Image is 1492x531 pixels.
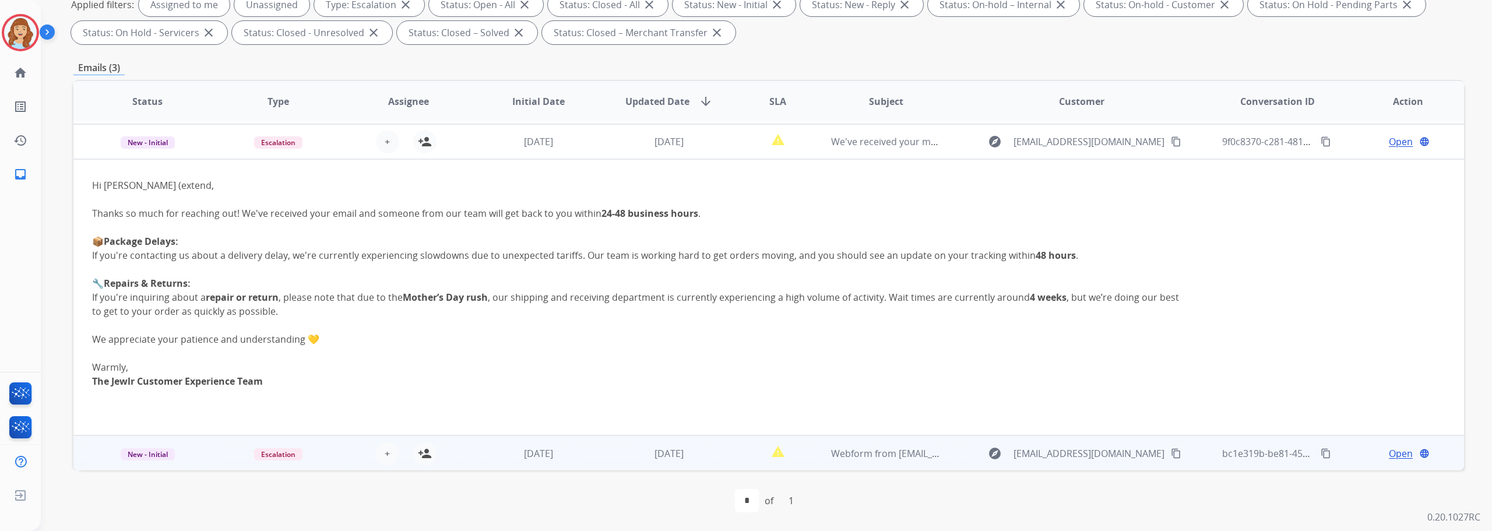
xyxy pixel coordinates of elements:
[104,277,191,290] strong: Repairs & Returns:
[771,445,785,459] mat-icon: report_problem
[418,446,432,460] mat-icon: person_add
[13,133,27,147] mat-icon: history
[765,494,773,508] div: of
[988,135,1002,149] mat-icon: explore
[232,21,392,44] div: Status: Closed - Unresolved
[512,94,565,108] span: Initial Date
[385,135,390,149] span: +
[1240,94,1315,108] span: Conversation ID
[625,94,689,108] span: Updated Date
[1030,291,1067,304] strong: 4 weeks
[1419,136,1430,147] mat-icon: language
[376,442,399,465] button: +
[831,447,1095,460] span: Webform from [EMAIL_ADDRESS][DOMAIN_NAME] on [DATE]
[13,100,27,114] mat-icon: list_alt
[1321,136,1331,147] mat-icon: content_copy
[403,291,488,304] strong: Mother’s Day rush
[388,94,429,108] span: Assignee
[1321,448,1331,459] mat-icon: content_copy
[710,26,724,40] mat-icon: close
[418,135,432,149] mat-icon: person_add
[254,136,302,149] span: Escalation
[1171,136,1181,147] mat-icon: content_copy
[1014,446,1164,460] span: [EMAIL_ADDRESS][DOMAIN_NAME]
[367,26,381,40] mat-icon: close
[1222,135,1395,148] span: 9f0c8370-c281-4810-a206-7bef3ab8f140
[104,235,178,248] strong: Package Delays:
[13,66,27,80] mat-icon: home
[601,207,698,220] strong: 24-48 business hours
[206,291,279,304] strong: repair or return
[771,133,785,147] mat-icon: report_problem
[132,94,163,108] span: Status
[654,135,684,148] span: [DATE]
[512,26,526,40] mat-icon: close
[268,94,289,108] span: Type
[254,448,302,460] span: Escalation
[13,167,27,181] mat-icon: inbox
[654,447,684,460] span: [DATE]
[988,446,1002,460] mat-icon: explore
[121,136,175,149] span: New - Initial
[376,130,399,153] button: +
[202,26,216,40] mat-icon: close
[121,448,175,460] span: New - Initial
[1222,447,1403,460] span: bc1e319b-be81-459d-a525-170874c70ba0
[71,21,227,44] div: Status: On Hold - Servicers
[542,21,736,44] div: Status: Closed – Merchant Transfer
[4,16,37,49] img: avatar
[1389,446,1413,460] span: Open
[831,135,1017,148] span: We've received your message 💌 -4214678
[397,21,537,44] div: Status: Closed – Solved
[869,94,903,108] span: Subject
[1059,94,1104,108] span: Customer
[524,447,553,460] span: [DATE]
[1389,135,1413,149] span: Open
[769,94,786,108] span: SLA
[699,94,713,108] mat-icon: arrow_downward
[1014,135,1164,149] span: [EMAIL_ADDRESS][DOMAIN_NAME]
[1036,249,1076,262] strong: 48 hours
[1333,81,1464,122] th: Action
[92,178,1185,402] div: Hi [PERSON_NAME] (extend, Thanks so much for reaching out! We've received your email and someone ...
[1171,448,1181,459] mat-icon: content_copy
[1419,448,1430,459] mat-icon: language
[524,135,553,148] span: [DATE]
[92,375,263,388] strong: The Jewlr Customer Experience Team
[1427,510,1480,524] p: 0.20.1027RC
[385,446,390,460] span: +
[779,489,803,512] div: 1
[73,61,125,75] p: Emails (3)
